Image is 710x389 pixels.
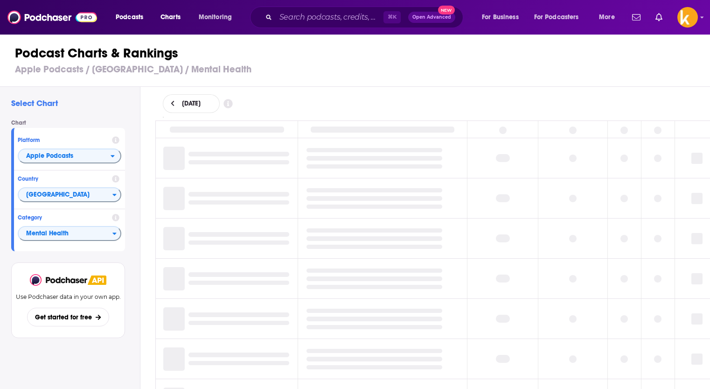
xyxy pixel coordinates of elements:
h4: Chart [11,120,132,126]
a: Show notifications dropdown [652,9,666,25]
span: [DATE] [182,100,201,107]
button: open menu [18,149,121,163]
div: Search podcasts, credits, & more... [259,7,472,28]
span: ⌘ K [383,11,401,23]
h1: Podcast Charts & Rankings [15,45,703,62]
span: [GEOGRAPHIC_DATA] [19,187,112,203]
span: For Podcasters [534,11,579,24]
span: Charts [160,11,181,24]
p: Use Podchaser data in your own app. [16,293,121,300]
h4: Category [18,214,108,221]
span: Logged in as sshawan [677,7,698,28]
button: open menu [528,10,592,25]
button: open menu [192,10,244,25]
h2: Platforms [18,149,121,163]
button: Open AdvancedNew [408,12,455,23]
span: For Business [482,11,519,24]
span: New [438,6,455,14]
button: open menu [109,10,155,25]
button: Countries [18,187,121,202]
img: Podchaser - Follow, Share and Rate Podcasts [7,8,97,26]
button: Show profile menu [677,7,698,28]
img: User Profile [677,7,698,28]
span: More [599,11,615,24]
a: Charts [154,10,186,25]
img: Podchaser - Follow, Share and Rate Podcasts [30,274,88,286]
span: Open Advanced [412,15,451,20]
h4: Platform [18,137,108,143]
button: open menu [592,10,626,25]
h4: Country [18,176,108,182]
input: Search podcasts, credits, & more... [276,10,383,25]
span: Podcasts [116,11,143,24]
button: Categories [18,226,121,241]
button: Get started for free [27,308,109,326]
h2: Select Chart [11,98,132,108]
span: Mental Health [19,226,112,242]
h3: Apple Podcasts / [GEOGRAPHIC_DATA] / Mental Health [15,64,703,75]
img: Podchaser API banner [88,276,106,285]
span: Apple Podcasts [26,153,73,159]
a: Show notifications dropdown [628,9,644,25]
button: open menu [475,10,530,25]
span: Get started for free [35,313,92,321]
span: Monitoring [199,11,232,24]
